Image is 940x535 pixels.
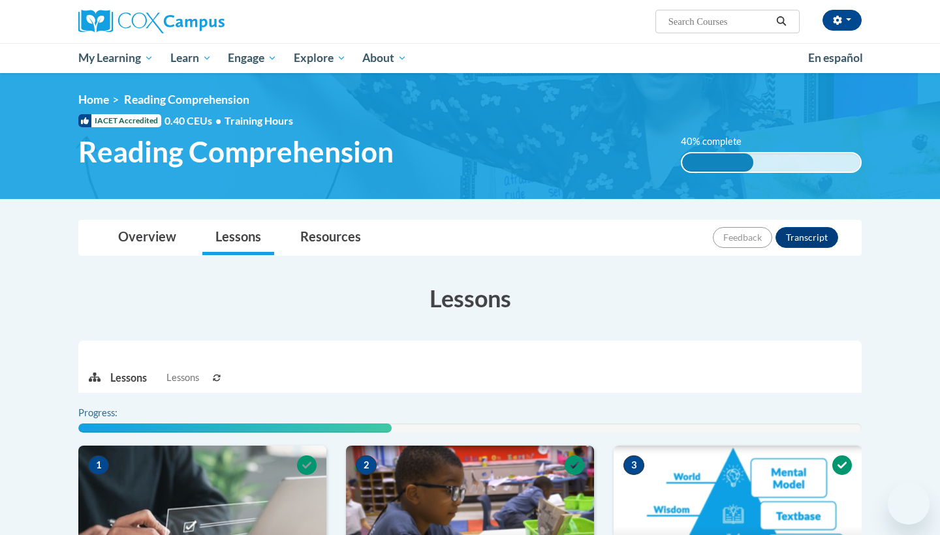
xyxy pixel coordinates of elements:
[808,51,863,65] span: En español
[124,93,249,106] span: Reading Comprehension
[70,43,162,73] a: My Learning
[78,50,153,66] span: My Learning
[59,43,881,73] div: Main menu
[681,134,756,149] label: 40% complete
[78,406,153,420] label: Progress:
[78,10,225,33] img: Cox Campus
[354,43,416,73] a: About
[362,50,407,66] span: About
[105,221,189,255] a: Overview
[285,43,354,73] a: Explore
[78,114,161,127] span: IACET Accredited
[88,455,109,475] span: 1
[287,221,374,255] a: Resources
[78,10,326,33] a: Cox Campus
[356,455,377,475] span: 2
[822,10,862,31] button: Account Settings
[800,44,871,72] a: En español
[166,371,199,385] span: Lessons
[78,282,862,314] h3: Lessons
[162,43,220,73] a: Learn
[713,227,772,248] button: Feedback
[215,114,221,127] span: •
[888,483,930,525] iframe: Button to launch messaging window
[78,134,394,169] span: Reading Comprehension
[219,43,285,73] a: Engage
[202,221,274,255] a: Lessons
[110,371,147,385] p: Lessons
[294,50,346,66] span: Explore
[623,455,644,475] span: 3
[228,50,277,66] span: Engage
[667,14,772,29] input: Search Courses
[775,227,838,248] button: Transcript
[170,50,211,66] span: Learn
[682,153,753,172] div: 40% complete
[225,114,293,127] span: Training Hours
[78,93,109,106] a: Home
[772,14,791,29] button: Search
[164,114,225,128] span: 0.40 CEUs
